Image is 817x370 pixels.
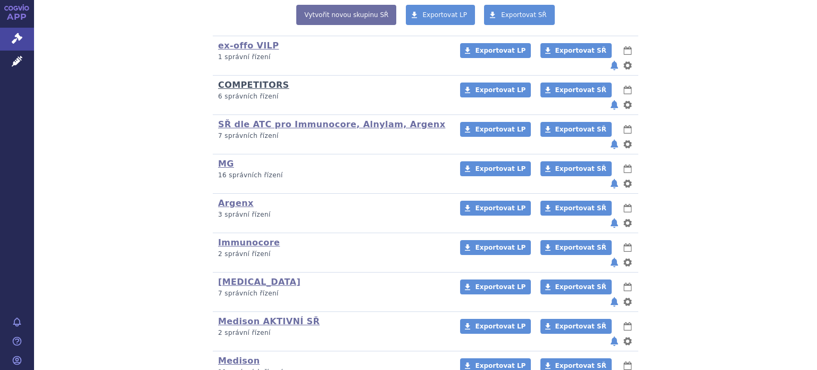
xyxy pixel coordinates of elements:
[622,84,633,96] button: lhůty
[622,202,633,215] button: lhůty
[475,244,526,251] span: Exportovat LP
[622,123,633,136] button: lhůty
[555,283,606,291] span: Exportovat SŘ
[475,126,526,133] span: Exportovat LP
[475,283,526,291] span: Exportovat LP
[460,43,531,58] a: Exportovat LP
[555,323,606,330] span: Exportovat SŘ
[609,295,620,308] button: notifikace
[423,11,468,19] span: Exportovat LP
[540,240,612,255] a: Exportovat SŘ
[622,59,633,72] button: nastavení
[218,171,446,180] p: 16 správních řízení
[218,250,446,259] p: 2 správní řízení
[218,237,280,248] a: Immunocore
[555,165,606,172] span: Exportovat SŘ
[475,47,526,54] span: Exportovat LP
[622,295,633,308] button: nastavení
[218,289,446,298] p: 7 správních řízení
[218,80,289,90] a: COMPETITORS
[609,177,620,190] button: notifikace
[296,5,396,25] a: Vytvořit novou skupinu SŘ
[555,47,606,54] span: Exportovat SŘ
[555,204,606,212] span: Exportovat SŘ
[622,138,633,151] button: nastavení
[622,281,633,293] button: lhůty
[460,161,531,176] a: Exportovat LP
[218,328,446,338] p: 2 správní řízení
[460,201,531,216] a: Exportovat LP
[218,159,234,169] a: MG
[622,335,633,348] button: nastavení
[609,98,620,111] button: notifikace
[540,161,612,176] a: Exportovat SŘ
[540,122,612,137] a: Exportovat SŘ
[218,277,301,287] a: [MEDICAL_DATA]
[218,198,254,208] a: Argenx
[475,86,526,94] span: Exportovat LP
[475,165,526,172] span: Exportovat LP
[218,356,260,366] a: Medison
[218,53,446,62] p: 1 správní řízení
[622,241,633,254] button: lhůty
[501,11,547,19] span: Exportovat SŘ
[218,316,320,326] a: Medison AKTIVNÍ SŘ
[622,44,633,57] button: lhůty
[555,362,606,369] span: Exportovat SŘ
[609,335,620,348] button: notifikace
[218,119,445,129] a: SŘ dle ATC pro Immunocore, Alnylam, Argenx
[540,319,612,334] a: Exportovat SŘ
[218,131,446,141] p: 7 správních řízení
[622,217,633,229] button: nastavení
[406,5,476,25] a: Exportovat LP
[484,5,555,25] a: Exportovat SŘ
[609,217,620,229] button: notifikace
[460,122,531,137] a: Exportovat LP
[475,362,526,369] span: Exportovat LP
[622,256,633,269] button: nastavení
[475,204,526,212] span: Exportovat LP
[555,126,606,133] span: Exportovat SŘ
[460,319,531,334] a: Exportovat LP
[460,83,531,97] a: Exportovat LP
[622,162,633,175] button: lhůty
[622,177,633,190] button: nastavení
[475,323,526,330] span: Exportovat LP
[540,43,612,58] a: Exportovat SŘ
[555,244,606,251] span: Exportovat SŘ
[460,240,531,255] a: Exportovat LP
[609,59,620,72] button: notifikace
[218,92,446,101] p: 6 správních řízení
[540,83,612,97] a: Exportovat SŘ
[218,40,279,51] a: ex-offo VILP
[622,98,633,111] button: nastavení
[540,279,612,294] a: Exportovat SŘ
[218,210,446,219] p: 3 správní řízení
[622,320,633,333] button: lhůty
[540,201,612,216] a: Exportovat SŘ
[460,279,531,294] a: Exportovat LP
[609,138,620,151] button: notifikace
[609,256,620,269] button: notifikace
[555,86,606,94] span: Exportovat SŘ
